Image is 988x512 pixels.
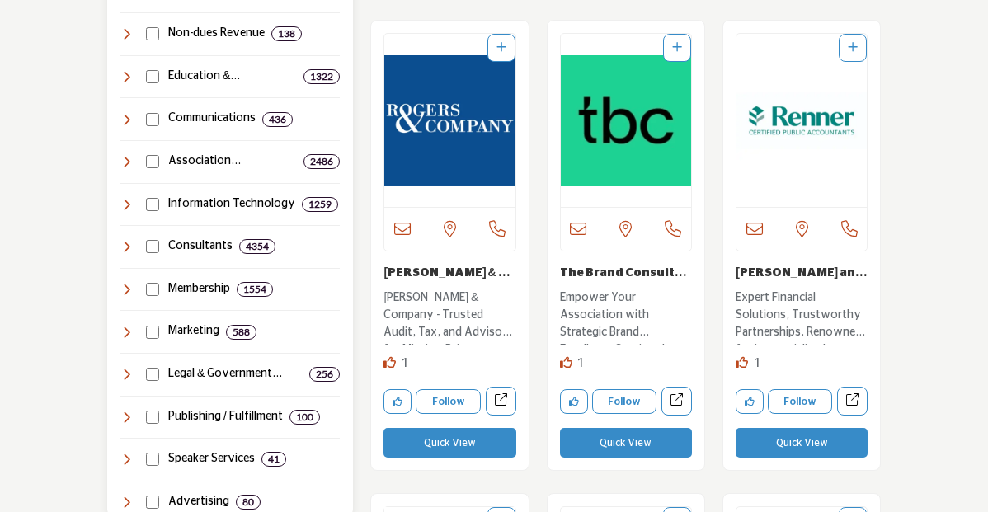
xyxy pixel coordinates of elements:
button: Quick View [736,428,868,458]
b: 100 [296,411,313,423]
img: The Brand Consultancy [561,34,691,207]
input: Select Consultants checkbox [146,240,159,253]
b: 41 [268,453,280,465]
b: 80 [242,496,254,508]
button: Like company [383,389,412,414]
a: Open Listing in new tab [561,34,691,207]
h3: The Brand Consultancy [560,264,692,281]
h3: Renner and Company CPA PC [736,264,868,281]
a: Open renner-and-company-cpa-pc in new tab [837,387,868,416]
button: Quick View [383,428,515,458]
h4: Consultants: Expert guidance across various areas, including technology, marketing, leadership, f... [168,238,233,255]
div: 588 Results For Marketing [226,325,256,340]
a: Empower Your Association with Strategic Brand Excellence Serving the Association industry, this e... [560,285,692,345]
i: Like [383,356,396,369]
div: 256 Results For Legal & Government Affairs [309,367,340,382]
input: Select Speaker Services checkbox [146,453,159,466]
b: 1259 [308,199,332,210]
a: Add To List [672,42,682,54]
i: Like [736,356,748,369]
input: Select Advertising checkbox [146,496,159,509]
span: 1 [577,357,585,369]
h4: Publishing / Fulfillment: Solutions for creating, distributing, and managing publications, direct... [168,409,283,425]
a: Open Listing in new tab [384,34,515,207]
div: 41 Results For Speaker Services [261,452,286,467]
h4: Information Technology: Technology solutions, including software, cybersecurity, cloud computing,... [168,196,295,213]
div: 4354 Results For Consultants [239,239,275,254]
b: 588 [233,326,250,338]
img: Renner and Company CPA PC [736,34,867,207]
a: [PERSON_NAME] & Company - Trusted Audit, Tax, and Advisory for Mission-Driven Organizations At [P... [383,285,515,345]
b: 1554 [243,284,266,295]
p: Empower Your Association with Strategic Brand Excellence Serving the Association industry, this e... [560,289,692,345]
a: Open rogers-company-pllc in new tab [486,387,516,416]
input: Select Information Technology checkbox [146,198,159,211]
b: 4354 [246,241,269,252]
h4: Speaker Services: Expert speakers, coaching, and leadership development programs, along with spea... [168,451,255,467]
h4: Membership: Services and strategies for member engagement, retention, communication, and research... [168,281,230,298]
input: Select Legal & Government Affairs checkbox [146,368,159,381]
p: [PERSON_NAME] & Company - Trusted Audit, Tax, and Advisory for Mission-Driven Organizations At [P... [383,289,515,345]
div: 1259 Results For Information Technology [302,197,338,212]
img: Rogers & Company PLLC [384,34,515,207]
div: 2486 Results For Association Management Company (AMC) [303,154,340,169]
input: Select Communications checkbox [146,113,159,126]
a: Expert Financial Solutions, Trustworthy Partnerships. Renowned for its specialized services in th... [736,285,868,345]
input: Select Membership checkbox [146,283,159,296]
input: Select Publishing / Fulfillment checkbox [146,411,159,424]
h4: Advertising: Agencies, services, and promotional products that help organizations enhance brand v... [168,494,229,510]
a: Open the-brand-consultancy in new tab [661,387,692,416]
h4: Legal & Government Affairs: Legal services, advocacy, lobbying, and government relations to suppo... [168,366,303,383]
input: Select Education & Professional Development checkbox [146,70,159,83]
h4: Marketing: Strategies and services for audience acquisition, branding, research, and digital and ... [168,323,219,340]
div: 138 Results For Non-dues Revenue [271,26,302,41]
div: 436 Results For Communications [262,112,293,127]
div: 1554 Results For Membership [237,282,273,297]
span: 1 [754,357,761,369]
input: Select Association Management Company (AMC) checkbox [146,155,159,168]
b: 2486 [310,156,333,167]
div: 80 Results For Advertising [236,495,261,510]
div: 100 Results For Publishing / Fulfillment [289,410,320,425]
h4: Communications: Services for messaging, public relations, video production, webinars, and content... [168,110,256,127]
button: Follow [592,389,656,414]
h4: Non-dues Revenue: Programs like affinity partnerships, sponsorships, and other revenue-generating... [168,26,265,42]
i: Like [560,356,572,369]
a: Add To List [848,42,858,54]
h3: Rogers & Company PLLC [383,264,515,281]
b: 1322 [310,71,333,82]
b: 138 [278,28,295,40]
a: Add To List [496,42,506,54]
input: Select Non-dues Revenue checkbox [146,27,159,40]
button: Follow [768,389,832,414]
a: Open Listing in new tab [736,34,867,207]
b: 256 [316,369,333,380]
b: 436 [269,114,286,125]
button: Follow [416,389,480,414]
button: Quick View [560,428,692,458]
h4: Association Management Company (AMC): Professional management, strategic guidance, and operationa... [168,153,297,170]
button: Like company [736,389,764,414]
input: Select Marketing checkbox [146,326,159,339]
h4: Education & Professional Development: Training, certification, career development, and learning s... [168,68,297,85]
p: Expert Financial Solutions, Trustworthy Partnerships. Renowned for its specialized services in th... [736,289,868,345]
span: 1 [402,357,409,369]
div: 1322 Results For Education & Professional Development [303,69,340,84]
button: Like company [560,389,588,414]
